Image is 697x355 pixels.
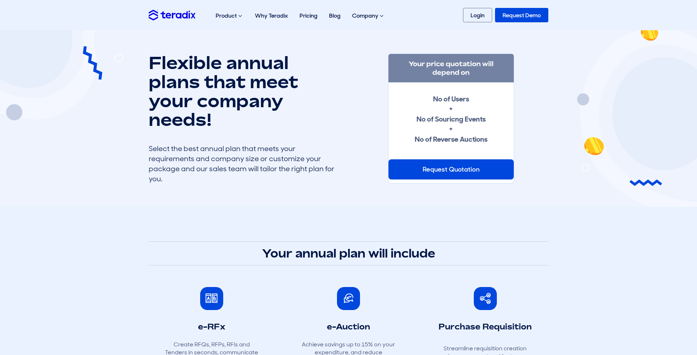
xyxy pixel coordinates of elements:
[388,159,514,179] div: Request Quotation
[149,144,336,184] div: Select the best annual plan that meets your requirements and company size or customize your packa...
[294,4,323,27] a: Pricing
[210,4,249,27] div: Product
[439,322,532,332] h3: Purchase Requisition
[323,4,346,27] a: Blog
[415,94,487,144] strong: No of Users + No of Souricng Events + No of Reverse Auctions
[388,54,514,82] h3: Your price quotation will depend on
[495,8,548,22] a: Request Demo
[149,53,336,129] h1: Flexible annual plans that meet your company needs!
[198,322,225,332] h3: e-RFx
[327,322,370,332] h3: e-Auction
[346,4,391,27] div: Company
[149,10,195,20] img: Teradix logo
[463,8,492,22] a: Login
[249,4,294,27] a: Why Teradix
[262,246,435,260] strong: Your annual plan will include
